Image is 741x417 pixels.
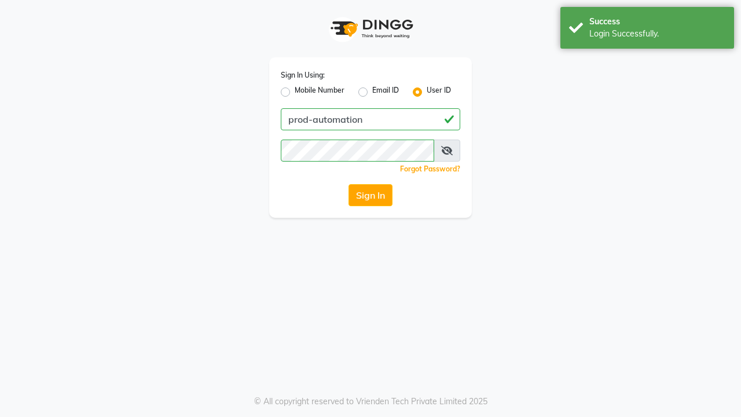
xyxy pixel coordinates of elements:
[281,70,325,81] label: Sign In Using:
[589,28,725,40] div: Login Successfully.
[427,85,451,99] label: User ID
[372,85,399,99] label: Email ID
[589,16,725,28] div: Success
[281,140,434,162] input: Username
[281,108,460,130] input: Username
[295,85,344,99] label: Mobile Number
[349,184,392,206] button: Sign In
[400,164,460,173] a: Forgot Password?
[324,12,417,46] img: logo1.svg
